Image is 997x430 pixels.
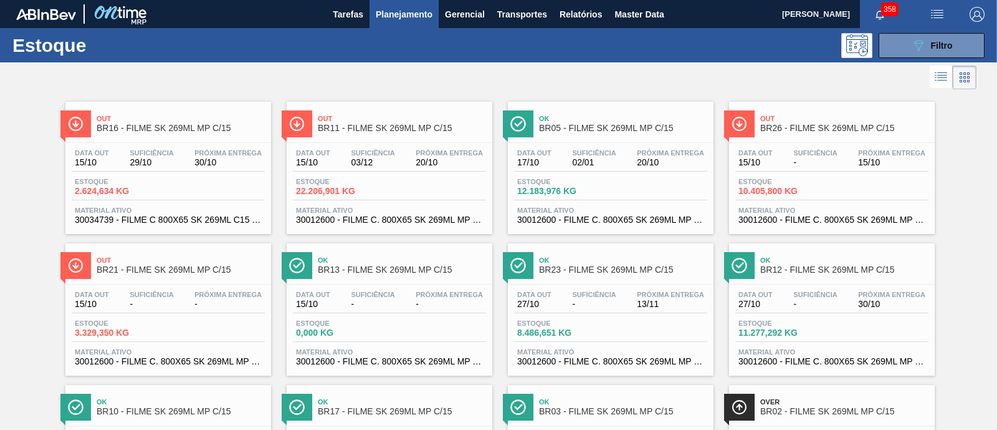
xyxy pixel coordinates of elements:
span: Filtro [931,41,953,51]
span: 8.486,651 KG [517,328,604,338]
div: Visão em Cards [953,66,976,89]
span: 15/10 [738,158,773,167]
img: Ícone [510,399,526,415]
img: Ícone [510,258,526,273]
span: - [572,300,616,309]
span: Estoque [517,178,604,185]
span: Data out [75,149,109,157]
span: Material ativo [517,348,704,356]
span: Estoque [75,320,162,327]
span: BR23 - FILME SK 269ML MP C/15 [539,265,707,275]
img: Ícone [732,116,747,132]
span: Data out [296,291,330,298]
span: Out [97,115,265,122]
button: Filtro [879,33,985,58]
img: Ícone [732,258,747,273]
span: Suficiência [793,149,837,157]
span: Material ativo [517,207,704,214]
img: userActions [930,7,945,22]
span: Material ativo [296,207,483,214]
img: Ícone [510,116,526,132]
span: 30012600 - FILME C. 800X65 SK 269ML MP C15 429 [296,215,483,225]
span: Próxima Entrega [858,291,925,298]
span: - [130,300,173,309]
span: Estoque [296,320,383,327]
span: - [194,300,262,309]
span: 30/10 [858,300,925,309]
span: Estoque [75,178,162,185]
span: Ok [97,398,265,406]
span: Estoque [738,320,826,327]
span: Data out [296,149,330,157]
span: Estoque [738,178,826,185]
span: - [351,300,394,309]
span: Data out [738,291,773,298]
span: 15/10 [296,300,330,309]
span: Out [318,115,486,122]
span: Material ativo [296,348,483,356]
span: 0,000 KG [296,328,383,338]
span: BR26 - FILME SK 269ML MP C/15 [760,124,928,133]
span: 10.405,800 KG [738,187,826,196]
span: - [416,300,483,309]
span: 30034739 - FILME C 800X65 SK 269ML C15 VBI25 MP [75,215,262,225]
span: 20/10 [416,158,483,167]
span: Próxima Entrega [416,149,483,157]
span: Suficiência [572,291,616,298]
span: Material ativo [738,207,925,214]
img: Ícone [732,399,747,415]
img: Ícone [289,116,305,132]
img: Ícone [68,116,83,132]
img: Ícone [289,258,305,273]
span: 22.206,901 KG [296,187,383,196]
div: Pogramando: nenhum usuário selecionado [841,33,872,58]
span: 11.277,292 KG [738,328,826,338]
span: Suficiência [351,149,394,157]
span: BR10 - FILME SK 269ML MP C/15 [97,407,265,416]
span: Out [760,115,928,122]
a: ÍconeOutBR16 - FILME SK 269ML MP C/15Data out15/10Suficiência29/10Próxima Entrega30/10Estoque2.62... [56,92,277,234]
img: Ícone [68,399,83,415]
span: 13/11 [637,300,704,309]
span: 20/10 [637,158,704,167]
span: Próxima Entrega [637,149,704,157]
span: Suficiência [130,291,173,298]
img: Ícone [68,258,83,273]
span: 3.329,350 KG [75,328,162,338]
span: 30012600 - FILME C. 800X65 SK 269ML MP C15 429 [738,357,925,366]
div: Visão em Lista [930,66,953,89]
span: BR03 - FILME SK 269ML MP C/15 [539,407,707,416]
span: 15/10 [858,158,925,167]
a: ÍconeOkBR05 - FILME SK 269ML MP C/15Data out17/10Suficiência02/01Próxima Entrega20/10Estoque12.18... [499,92,720,234]
span: 30012600 - FILME C. 800X65 SK 269ML MP C15 429 [738,215,925,225]
span: Ok [539,398,707,406]
span: Estoque [517,320,604,327]
span: Próxima Entrega [194,149,262,157]
span: BR17 - FILME SK 269ML MP C/15 [318,407,486,416]
span: Material ativo [75,348,262,356]
span: Ok [318,257,486,264]
span: BR11 - FILME SK 269ML MP C/15 [318,124,486,133]
span: - [793,300,837,309]
img: Logout [970,7,985,22]
span: 30012600 - FILME C. 800X65 SK 269ML MP C15 429 [517,357,704,366]
span: Próxima Entrega [858,149,925,157]
span: Out [97,257,265,264]
span: 15/10 [75,300,109,309]
span: BR05 - FILME SK 269ML MP C/15 [539,124,707,133]
span: BR16 - FILME SK 269ML MP C/15 [97,124,265,133]
span: 15/10 [75,158,109,167]
span: Estoque [296,178,383,185]
h1: Estoque [12,38,193,52]
span: BR13 - FILME SK 269ML MP C/15 [318,265,486,275]
a: ÍconeOkBR23 - FILME SK 269ML MP C/15Data out27/10Suficiência-Próxima Entrega13/11Estoque8.486,651... [499,234,720,376]
span: - [793,158,837,167]
span: Próxima Entrega [416,291,483,298]
span: Suficiência [793,291,837,298]
a: ÍconeOkBR12 - FILME SK 269ML MP C/15Data out27/10Suficiência-Próxima Entrega30/10Estoque11.277,29... [720,234,941,376]
a: ÍconeOkBR13 - FILME SK 269ML MP C/15Data out15/10Suficiência-Próxima Entrega-Estoque0,000 KGMater... [277,234,499,376]
button: Notificações [860,6,900,23]
span: 27/10 [738,300,773,309]
span: Tarefas [333,7,363,22]
span: Próxima Entrega [194,291,262,298]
